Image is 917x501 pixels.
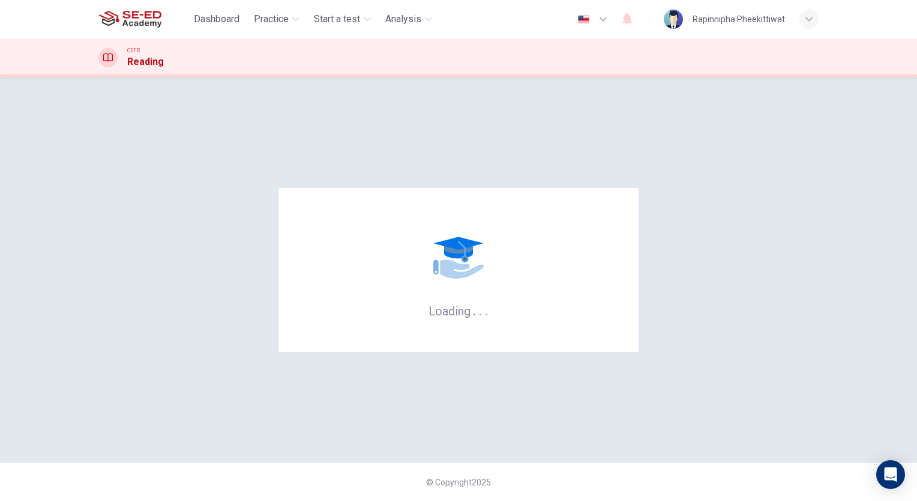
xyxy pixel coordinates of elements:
[98,7,189,31] a: SE-ED Academy logo
[428,303,489,318] h6: Loading
[664,10,683,29] img: Profile picture
[426,478,491,487] span: © Copyright 2025
[314,12,360,26] span: Start a test
[309,8,376,30] button: Start a test
[189,8,244,30] button: Dashboard
[472,300,477,320] h6: .
[98,7,161,31] img: SE-ED Academy logo
[693,12,785,26] div: Rapinnipha Pheekittiwat
[484,300,489,320] h6: .
[576,15,591,24] img: en
[478,300,483,320] h6: .
[380,8,437,30] button: Analysis
[249,8,304,30] button: Practice
[385,12,421,26] span: Analysis
[876,460,905,489] div: Open Intercom Messenger
[194,12,239,26] span: Dashboard
[127,46,140,55] span: CEFR
[254,12,289,26] span: Practice
[127,55,164,69] h1: Reading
